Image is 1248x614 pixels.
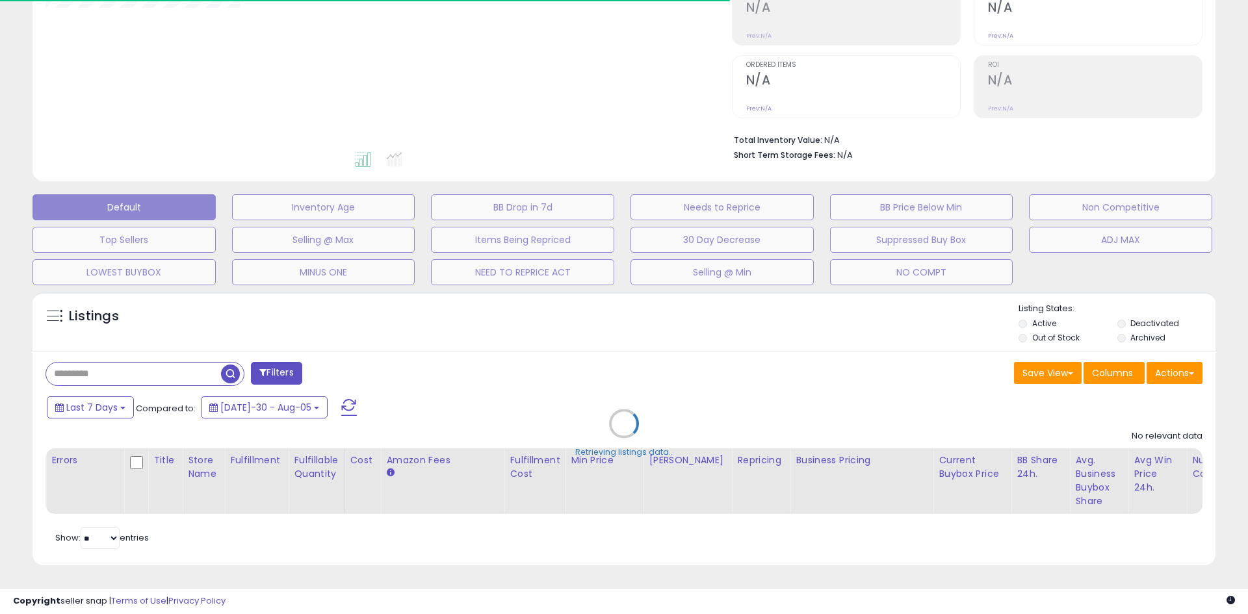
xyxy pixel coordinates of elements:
a: Privacy Policy [168,595,226,607]
button: MINUS ONE [232,259,415,285]
h2: N/A [746,73,960,90]
li: N/A [734,131,1193,147]
button: Top Sellers [32,227,216,253]
small: Prev: N/A [746,105,772,112]
button: Selling @ Max [232,227,415,253]
button: Selling @ Min [630,259,814,285]
button: NO COMPT [830,259,1013,285]
button: ADJ MAX [1029,227,1212,253]
small: Prev: N/A [988,32,1013,40]
div: Retrieving listings data.. [575,446,673,458]
button: BB Price Below Min [830,194,1013,220]
button: Default [32,194,216,220]
b: Total Inventory Value: [734,134,822,146]
span: N/A [837,149,853,161]
button: Items Being Repriced [431,227,614,253]
span: ROI [988,62,1202,69]
button: Suppressed Buy Box [830,227,1013,253]
button: NEED TO REPRICE ACT [431,259,614,285]
button: LOWEST BUYBOX [32,259,216,285]
button: 30 Day Decrease [630,227,814,253]
span: Ordered Items [746,62,960,69]
div: seller snap | | [13,595,226,608]
a: Terms of Use [111,595,166,607]
button: Non Competitive [1029,194,1212,220]
h2: N/A [988,73,1202,90]
strong: Copyright [13,595,60,607]
button: Inventory Age [232,194,415,220]
small: Prev: N/A [988,105,1013,112]
b: Short Term Storage Fees: [734,149,835,160]
small: Prev: N/A [746,32,772,40]
button: Needs to Reprice [630,194,814,220]
button: BB Drop in 7d [431,194,614,220]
